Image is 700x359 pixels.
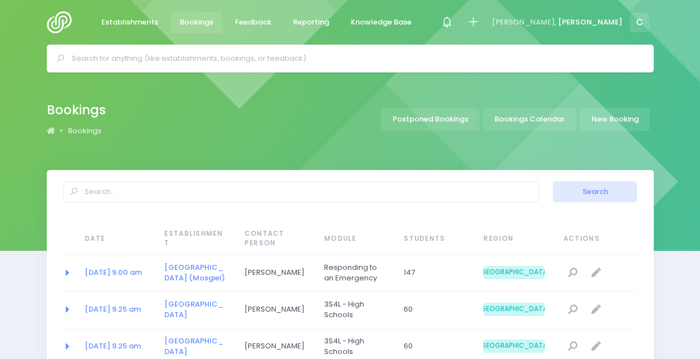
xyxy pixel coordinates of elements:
[483,303,545,316] span: [GEOGRAPHIC_DATA]
[351,17,412,28] span: Knowledge Base
[244,341,306,352] span: [PERSON_NAME]
[77,292,157,328] td: 2026-06-16 09:25:00
[381,108,479,131] a: Postponed Bookings
[293,17,329,28] span: Reporting
[404,267,465,278] span: 147
[324,262,385,284] span: Responding to an Emergency
[237,292,317,328] td: Jasmine Lambert
[180,17,213,28] span: Bookings
[47,103,106,118] h2: Bookings
[164,262,225,284] a: [GEOGRAPHIC_DATA] (Mosgiel)
[164,229,226,249] span: Establishment
[317,292,396,328] td: 3S4L - High Schools
[324,336,385,357] span: 3S4L - High Schools
[564,264,582,282] a: View
[476,255,556,292] td: South Island
[101,17,158,28] span: Establishments
[72,50,638,67] input: Search for anything (like establishments, bookings, or feedback)
[342,12,421,33] a: Knowledge Base
[68,125,101,137] a: Bookings
[404,234,465,244] span: Students
[237,255,317,292] td: Judy Baine
[580,108,650,131] a: New Booking
[564,234,633,244] span: Actions
[157,255,237,292] td: St Mary's School (Mosgiel)
[85,304,141,314] a: [DATE] 9.25 am
[235,17,271,28] span: Feedback
[244,267,306,278] span: [PERSON_NAME]
[556,292,637,328] td: null
[85,234,146,244] span: Date
[587,264,605,282] a: Edit
[492,17,556,28] span: [PERSON_NAME],
[171,12,223,33] a: Bookings
[92,12,168,33] a: Establishments
[558,17,623,28] span: [PERSON_NAME]
[164,336,223,357] a: [GEOGRAPHIC_DATA]
[157,292,237,328] td: Hagley Community College
[226,12,281,33] a: Feedback
[483,108,576,131] a: Bookings Calendar
[47,11,79,33] img: Logo
[404,341,465,352] span: 60
[564,300,582,319] a: View
[404,304,465,315] span: 60
[284,12,339,33] a: Reporting
[553,181,637,202] button: Search
[324,234,385,244] span: Module
[164,299,223,321] a: [GEOGRAPHIC_DATA]
[564,337,582,356] a: View
[324,299,385,321] span: 3S4L - High Schools
[244,304,306,315] span: [PERSON_NAME]
[483,339,545,353] span: [GEOGRAPHIC_DATA]
[317,255,396,292] td: Responding to an Emergency
[77,255,157,292] td: 2026-07-20 09:00:00
[476,292,556,328] td: South Island
[85,267,142,278] a: [DATE] 9.00 am
[587,337,605,356] a: Edit
[630,13,649,32] span: C
[396,255,476,292] td: 147
[396,292,476,328] td: 60
[63,181,539,202] input: Search...
[85,341,141,351] a: [DATE] 9.25 am
[483,266,545,279] span: [GEOGRAPHIC_DATA]
[483,234,545,244] span: Region
[556,255,637,292] td: null
[244,229,306,249] span: Contact Person
[587,300,605,319] a: Edit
